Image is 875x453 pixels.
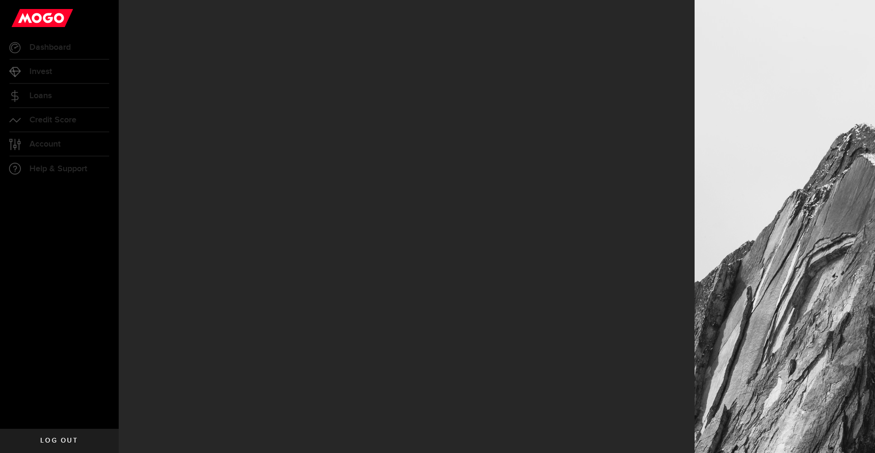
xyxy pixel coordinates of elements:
span: Account [29,140,61,148]
span: Log out [40,437,78,444]
span: Help & Support [29,165,87,173]
span: Credit Score [29,116,76,124]
span: Loans [29,92,52,100]
span: Invest [29,67,52,76]
span: Dashboard [29,43,71,52]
